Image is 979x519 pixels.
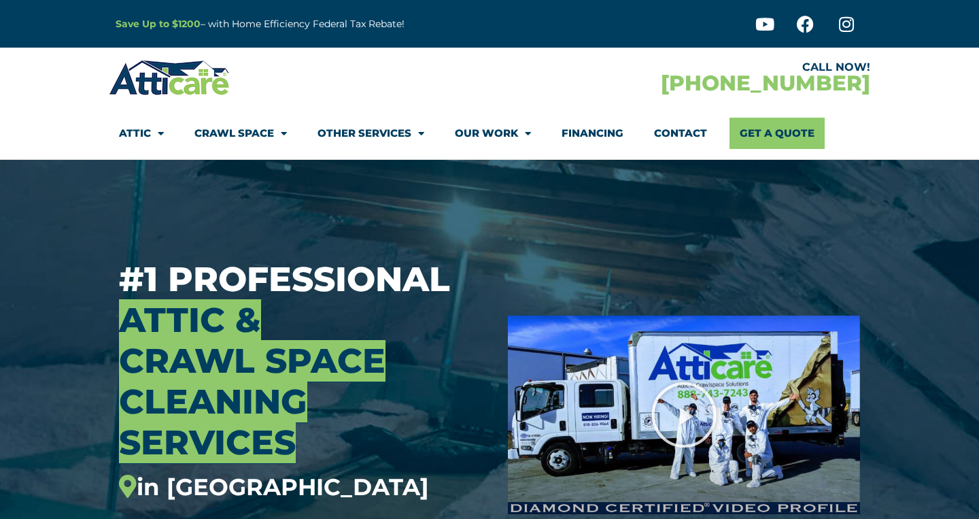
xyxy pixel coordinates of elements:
[455,118,531,149] a: Our Work
[317,118,424,149] a: Other Services
[119,299,385,382] span: Attic & Crawl Space
[119,118,860,149] nav: Menu
[194,118,287,149] a: Crawl Space
[654,118,707,149] a: Contact
[116,16,556,32] p: – with Home Efficiency Federal Tax Rebate!
[119,473,487,501] div: in [GEOGRAPHIC_DATA]
[562,118,623,149] a: Financing
[650,381,718,449] div: Play Video
[119,118,164,149] a: Attic
[119,381,307,463] span: Cleaning Services
[729,118,825,149] a: Get A Quote
[119,259,487,501] h3: #1 Professional
[116,18,201,30] a: Save Up to $1200
[489,62,870,73] div: CALL NOW!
